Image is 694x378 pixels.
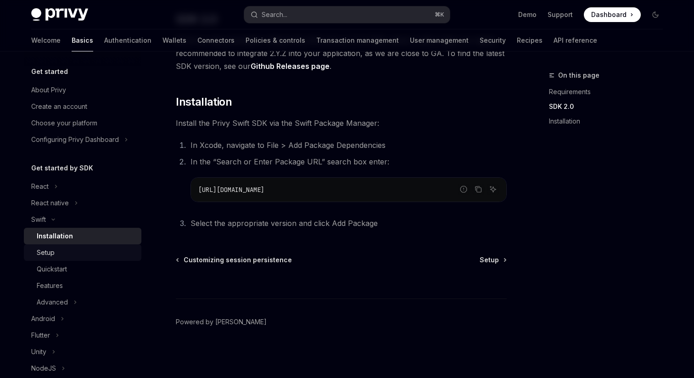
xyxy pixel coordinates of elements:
a: Installation [24,228,141,244]
a: Setup [480,255,506,265]
h5: Get started [31,66,68,77]
div: Advanced [37,297,68,308]
a: Requirements [549,85,670,99]
a: Support [548,10,573,19]
button: Toggle React section [24,178,141,195]
div: Installation [37,231,73,242]
button: Toggle Swift section [24,211,141,228]
a: Installation [549,114,670,129]
a: Demo [518,10,537,19]
span: Installation [176,95,232,109]
button: Report incorrect code [458,183,470,195]
a: SDK 2.0 [549,99,670,114]
div: Create an account [31,101,87,112]
span: Customizing session persistence [184,255,292,265]
button: Toggle Unity section [24,344,141,360]
div: Android [31,313,55,324]
div: React native [31,197,69,209]
a: Security [480,29,506,51]
img: dark logo [31,8,88,21]
div: Unity [31,346,46,357]
span: On this page [558,70,599,81]
span: Dashboard [591,10,627,19]
a: Welcome [31,29,61,51]
a: Recipes [517,29,543,51]
h5: Get started by SDK [31,163,93,174]
div: Search... [262,9,287,20]
div: About Privy [31,85,66,96]
button: Toggle Configuring Privy Dashboard section [24,131,141,148]
span: All of our documentation reflects the APIs of our 2.Y.Z SDK, which is still in beta. It is highly... [176,34,507,73]
li: In Xcode, navigate to File > Add Package Dependencies [188,139,507,152]
span: ⌘ K [435,11,444,18]
button: Copy the contents from the code block [472,183,484,195]
li: In the “Search or Enter Package URL” search box enter: [188,155,507,202]
button: Toggle Advanced section [24,294,141,310]
a: Authentication [104,29,151,51]
a: Create an account [24,98,141,115]
div: React [31,181,49,192]
a: Basics [72,29,93,51]
a: Customizing session persistence [177,255,292,265]
a: Dashboard [584,7,641,22]
a: Powered by [PERSON_NAME] [176,317,267,327]
div: Quickstart [37,264,67,275]
button: Open search [244,6,450,23]
a: API reference [554,29,597,51]
span: Install the Privy Swift SDK via the Swift Package Manager: [176,117,507,130]
div: Choose your platform [31,118,97,129]
div: Flutter [31,330,50,341]
a: Transaction management [316,29,399,51]
a: Quickstart [24,261,141,277]
button: Toggle React native section [24,195,141,211]
button: Toggle Android section [24,310,141,327]
button: Toggle Flutter section [24,327,141,344]
button: Toggle NodeJS section [24,360,141,377]
span: Setup [480,255,499,265]
a: Connectors [197,29,235,51]
div: Configuring Privy Dashboard [31,134,119,145]
div: Features [37,280,63,291]
a: Wallets [162,29,186,51]
li: Select the appropriate version and click Add Package [188,217,507,230]
a: Features [24,277,141,294]
div: Setup [37,247,55,258]
a: User management [410,29,469,51]
a: Github Releases page [251,62,330,71]
span: [URL][DOMAIN_NAME] [198,186,264,194]
div: Swift [31,214,46,225]
button: Ask AI [487,183,499,195]
div: NodeJS [31,363,56,374]
a: Policies & controls [246,29,305,51]
button: Toggle dark mode [648,7,663,22]
a: Setup [24,244,141,261]
a: About Privy [24,82,141,98]
a: Choose your platform [24,115,141,131]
